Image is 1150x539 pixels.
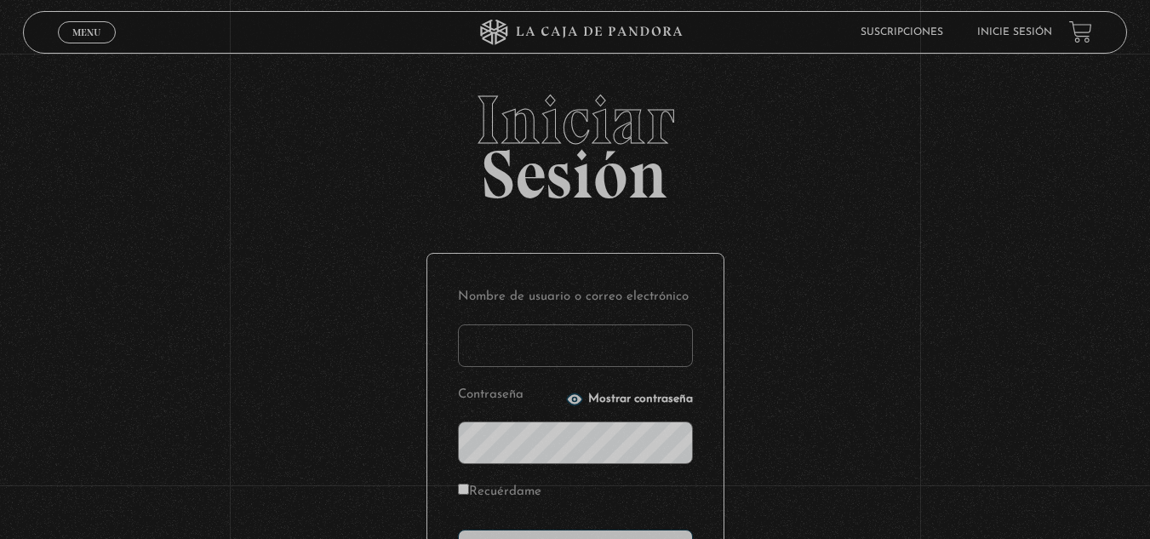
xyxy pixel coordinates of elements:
[72,27,100,37] span: Menu
[566,391,693,408] button: Mostrar contraseña
[1069,20,1092,43] a: View your shopping cart
[66,41,106,53] span: Cerrar
[977,27,1052,37] a: Inicie sesión
[458,484,469,495] input: Recuérdame
[458,479,541,506] label: Recuérdame
[588,393,693,405] span: Mostrar contraseña
[23,86,1127,154] span: Iniciar
[23,86,1127,195] h2: Sesión
[458,284,693,311] label: Nombre de usuario o correo electrónico
[861,27,943,37] a: Suscripciones
[458,382,561,409] label: Contraseña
